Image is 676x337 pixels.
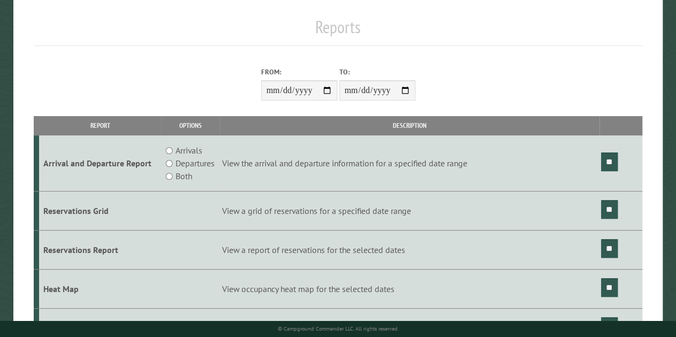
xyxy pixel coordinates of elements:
[176,144,202,157] label: Arrivals
[339,67,415,77] label: To:
[39,135,161,192] td: Arrival and Departure Report
[39,269,161,308] td: Heat Map
[39,116,161,135] th: Report
[220,269,599,308] td: View occupancy heat map for the selected dates
[39,230,161,269] td: Reservations Report
[39,192,161,231] td: Reservations Grid
[220,135,599,192] td: View the arrival and departure information for a specified date range
[220,230,599,269] td: View a report of reservations for the selected dates
[220,116,599,135] th: Description
[176,170,192,182] label: Both
[176,157,215,170] label: Departures
[34,17,642,46] h1: Reports
[161,116,220,135] th: Options
[220,192,599,231] td: View a grid of reservations for a specified date range
[261,67,337,77] label: From:
[278,325,399,332] small: © Campground Commander LLC. All rights reserved.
